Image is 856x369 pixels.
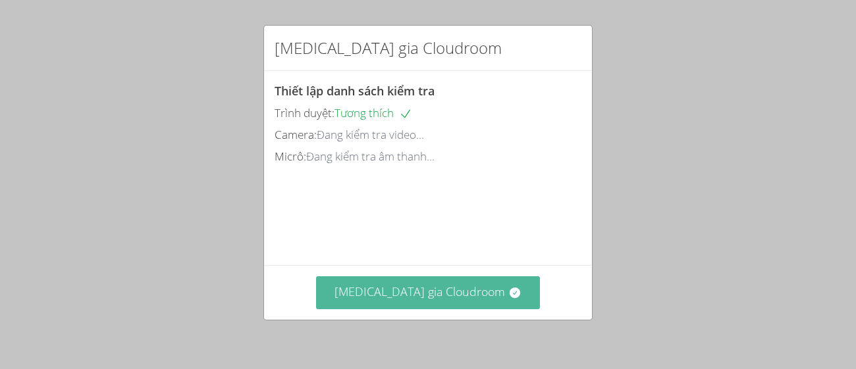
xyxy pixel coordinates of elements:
font: Đang kiểm tra video... [317,127,424,142]
font: Đang kiểm tra âm thanh... [306,149,435,164]
font: Trình duyệt: [275,105,334,120]
font: Tương thích [334,105,394,120]
font: Camera: [275,127,317,142]
button: [MEDICAL_DATA] gia Cloudroom [316,276,540,308]
font: [MEDICAL_DATA] gia Cloudroom [275,37,502,59]
font: Micrô: [275,149,306,164]
font: Thiết lập danh sách kiểm tra [275,83,435,99]
font: [MEDICAL_DATA] gia Cloudroom [334,283,505,299]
